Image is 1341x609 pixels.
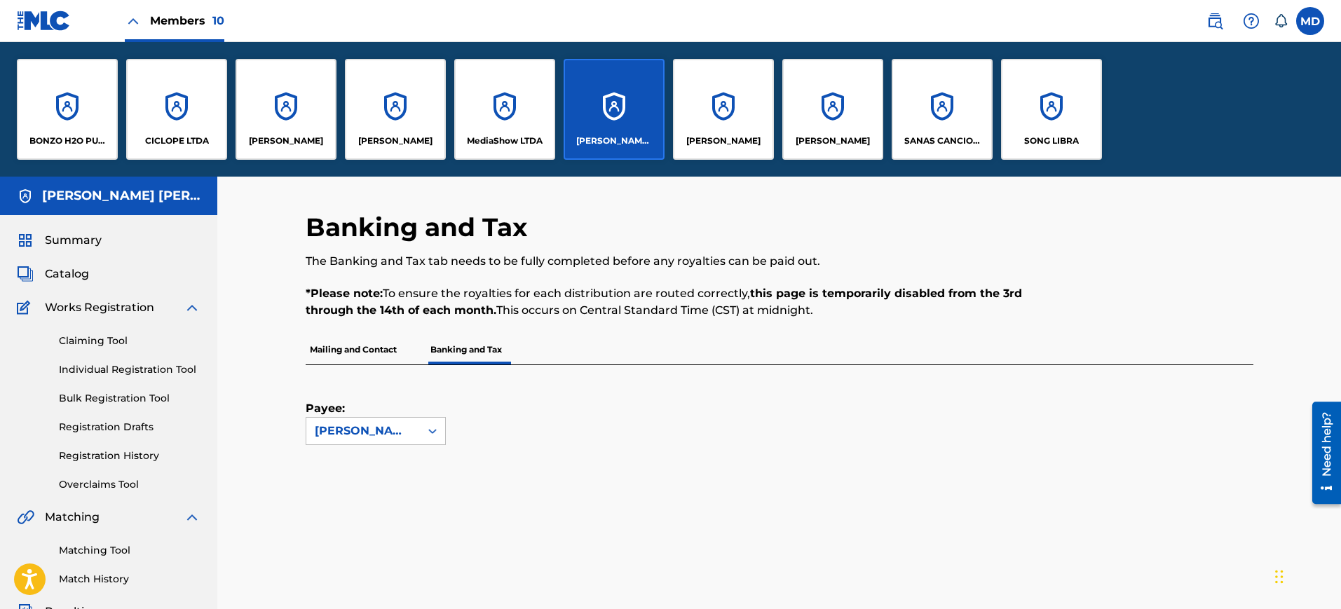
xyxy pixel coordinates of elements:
div: Help [1237,7,1265,35]
a: Registration History [59,449,200,463]
a: Accounts[PERSON_NAME] [PERSON_NAME] [564,59,665,160]
img: Works Registration [17,299,35,316]
img: MLC Logo [17,11,71,31]
a: AccountsBONZO H2O PUBLISHING [17,59,118,160]
a: Registration Drafts [59,420,200,434]
div: Widget de chat [1271,542,1341,609]
a: CatalogCatalog [17,266,89,282]
a: Accounts[PERSON_NAME] [345,59,446,160]
iframe: Resource Center [1302,397,1341,509]
p: Oscar Daniele [686,135,761,147]
p: To ensure the royalties for each distribution are routed correctly, This occurs on Central Standa... [306,285,1035,319]
img: Accounts [17,188,34,205]
img: help [1243,13,1260,29]
span: 10 [212,14,224,27]
img: Close [125,13,142,29]
a: Overclaims Tool [59,477,200,492]
p: SONG LIBRA [1024,135,1079,147]
div: Arrastrar [1275,556,1284,598]
p: SANAS CANCIONES SAS [904,135,981,147]
span: Summary [45,232,102,249]
img: expand [184,299,200,316]
a: AccountsMediaShow LTDA [454,59,555,160]
a: Matching Tool [59,543,200,558]
span: Catalog [45,266,89,282]
h5: Miguel Augusto Laynes Dueñas [42,188,200,204]
a: Claiming Tool [59,334,200,348]
span: Works Registration [45,299,154,316]
p: Luis Felipe Salinas [249,135,323,147]
p: RUBEN HECTOR DEICAS [796,135,870,147]
span: Members [150,13,224,29]
a: SummarySummary [17,232,102,249]
img: expand [184,509,200,526]
a: AccountsSANAS CANCIONES SAS [892,59,993,160]
div: Notifications [1274,14,1288,28]
img: search [1206,13,1223,29]
div: [PERSON_NAME] [PERSON_NAME] [315,423,411,439]
p: Banking and Tax [426,335,506,364]
strong: this page is temporarily disabled from the 3rd through the 14th of each month. [306,287,1022,317]
a: Individual Registration Tool [59,362,200,377]
a: Accounts[PERSON_NAME] [782,59,883,160]
a: Accounts[PERSON_NAME] [236,59,336,160]
p: CICLOPE LTDA [145,135,209,147]
img: Summary [17,232,34,249]
span: Matching [45,509,100,526]
p: Mailing and Contact [306,335,401,364]
a: Match History [59,572,200,587]
p: Miguel Augusto Laynes Dueñas [576,135,653,147]
a: Accounts[PERSON_NAME] [673,59,774,160]
strong: *Please note: [306,287,383,300]
label: Payee: [306,400,376,417]
img: Matching [17,509,34,526]
iframe: Chat Widget [1271,542,1341,609]
p: BONZO H2O PUBLISHING [29,135,106,147]
p: The Banking and Tax tab needs to be fully completed before any royalties can be paid out. [306,253,1035,270]
h2: Banking and Tax [306,212,534,243]
a: AccountsCICLOPE LTDA [126,59,227,160]
img: Catalog [17,266,34,282]
p: MediaShow LTDA [467,135,543,147]
p: MARCOS MAXIMO CAMINO [358,135,433,147]
a: Public Search [1201,7,1229,35]
a: Bulk Registration Tool [59,391,200,406]
div: User Menu [1296,7,1324,35]
a: AccountsSONG LIBRA [1001,59,1102,160]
